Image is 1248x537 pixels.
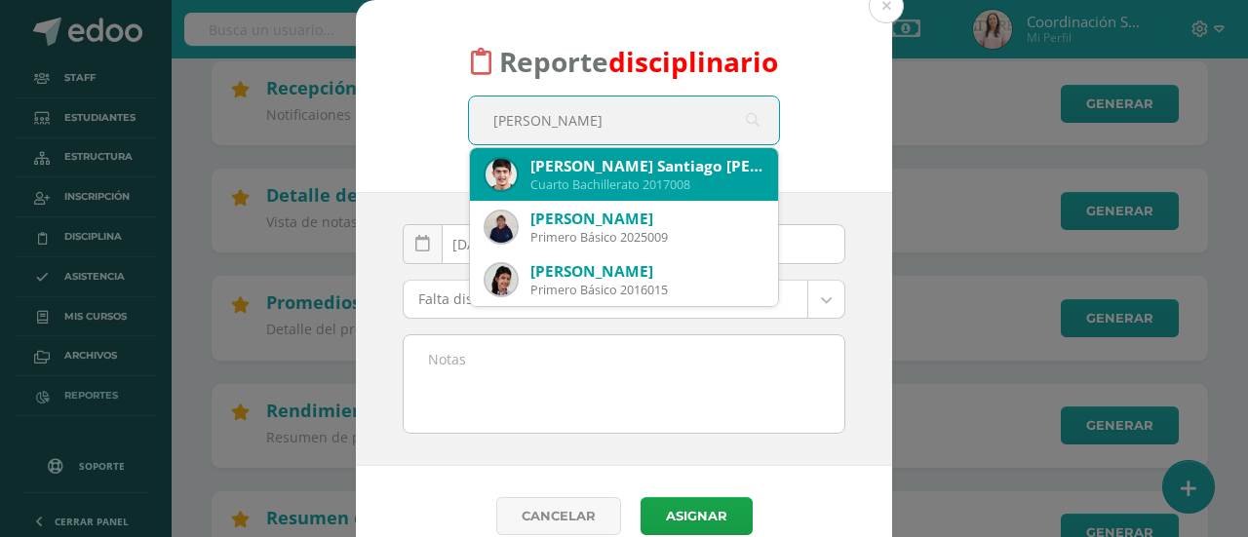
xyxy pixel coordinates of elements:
[530,209,762,229] div: [PERSON_NAME]
[608,43,778,80] font: disciplinario
[530,261,762,282] div: [PERSON_NAME]
[499,43,778,80] span: Reporte
[530,156,762,176] div: [PERSON_NAME] Santiago [PERSON_NAME]
[641,497,753,535] button: Asignar
[530,229,762,246] div: Primero Básico 2025009
[486,211,517,243] img: 9289d8daf0118672c8302ce1b41016ed.png
[530,176,762,193] div: Cuarto Bachillerato 2017008
[404,281,844,318] a: Falta disciplinaria
[469,96,779,144] input: Busca un estudiante aquí...
[496,497,621,535] a: Cancelar
[530,282,762,298] div: Primero Básico 2016015
[486,264,517,295] img: 2a0698b19a4965b32abf07ab1fa2c9b5.png
[486,159,517,190] img: 75547d3f596e18c1ce37b5546449d941.png
[418,281,793,318] span: Falta disciplinaria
